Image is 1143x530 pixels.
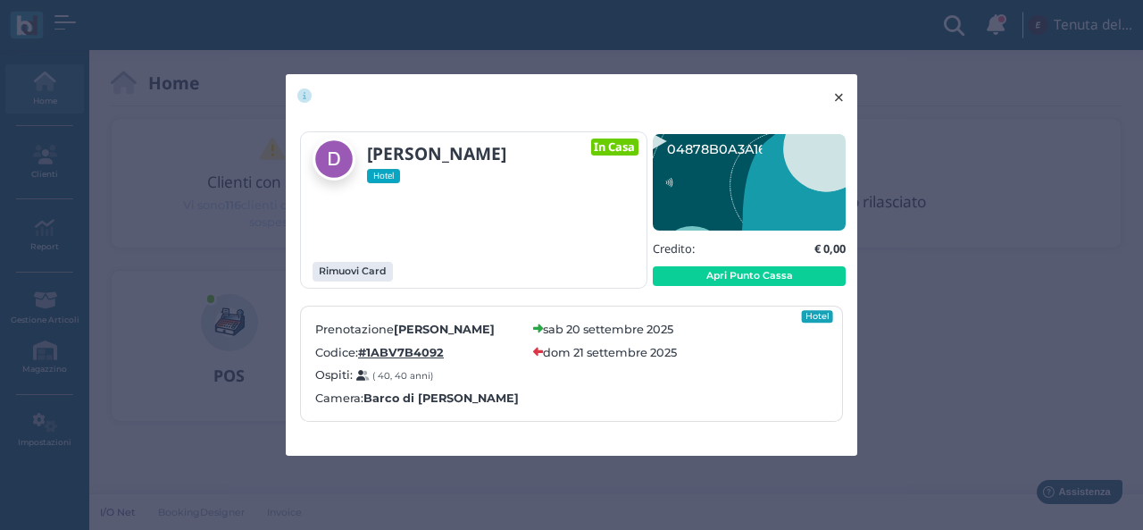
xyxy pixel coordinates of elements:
span: Assistenza [53,14,118,28]
div: Hotel [802,310,833,323]
a: [PERSON_NAME] Hotel [313,138,551,183]
a: #1ABV7B4092 [358,344,444,361]
b: In Casa [594,139,635,155]
b: € 0,00 [814,240,846,257]
h5: Credito: [653,242,695,255]
small: ( 40, 40 anni) [372,370,433,382]
label: Camera: [315,390,519,407]
span: Hotel [367,169,401,183]
img: Davide Bolognese [313,138,355,181]
span: × [832,86,846,109]
label: Ospiti: [315,366,522,383]
b: [PERSON_NAME] [367,141,506,165]
button: Apri Punto Cassa [653,266,846,286]
label: dom 21 settembre 2025 [543,344,677,361]
button: Rimuovi Card [313,262,393,282]
label: sab 20 settembre 2025 [543,321,673,338]
b: Barco di [PERSON_NAME] [363,390,519,407]
label: Prenotazione [315,321,522,338]
b: [PERSON_NAME] [394,323,495,336]
b: #1ABV7B4092 [358,346,444,359]
label: Codice: [315,344,522,361]
text: 04878B0A3A1695 [667,141,781,157]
